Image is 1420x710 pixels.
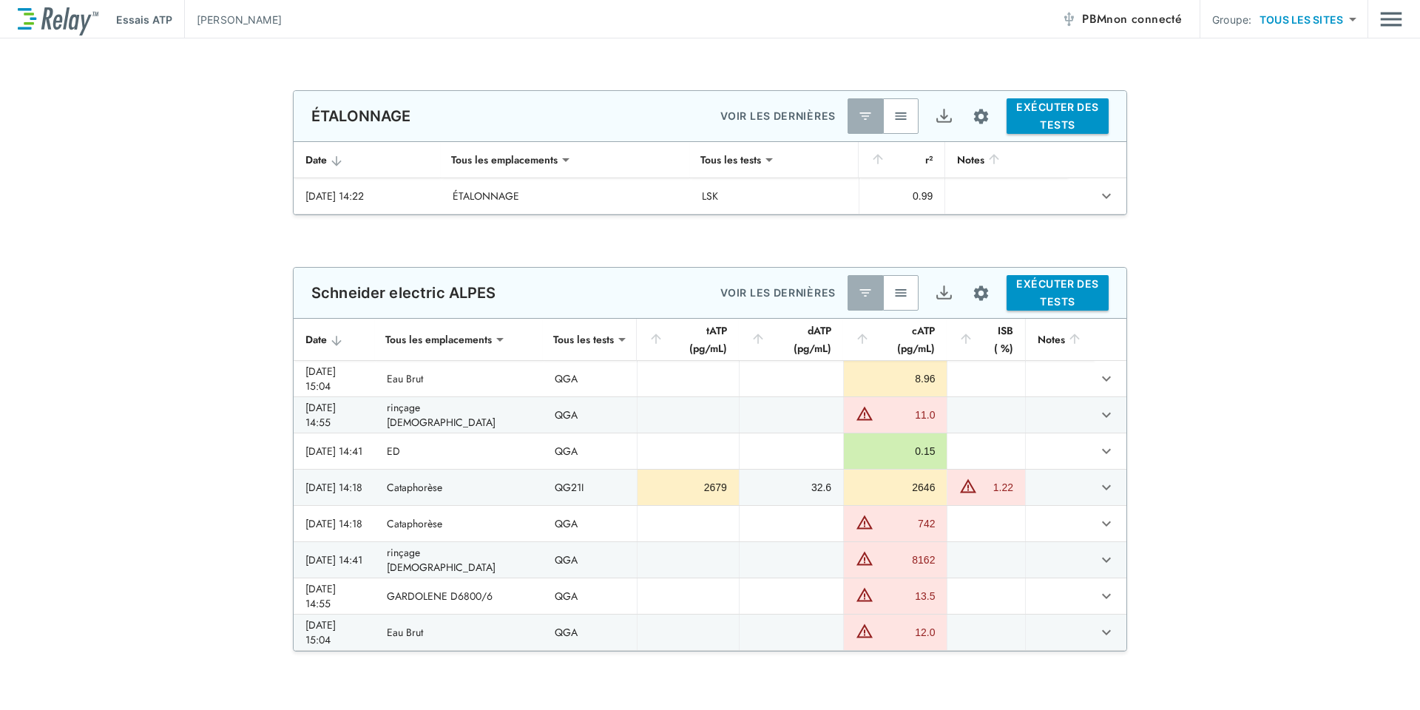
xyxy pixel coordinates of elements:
[1038,331,1065,348] font: Notes
[856,586,873,603] img: Warning
[856,405,873,422] img: Warning
[375,506,543,541] td: Cataphorèse
[959,477,977,495] img: Avertissement
[375,433,543,469] td: ED
[375,578,543,614] td: GARDOLENE D6800/6
[877,516,935,531] div: 742
[976,322,1013,357] font: ISB ( %)
[1380,5,1402,33] img: Icône de tiroir
[1007,275,1109,311] button: EXÉCUTER DES TESTS
[856,371,935,386] div: 8.96
[543,397,637,433] td: QGA
[1094,183,1119,209] button: Développer la ligne
[294,142,1126,214] table: Tableau autocollant
[1212,12,1251,27] p: Groupe:
[893,109,908,124] img: Voir tout
[856,513,873,531] img: Avertissement
[1380,5,1402,33] button: Menu principal
[856,444,935,459] div: 0.15
[305,618,363,647] div: [DATE] 15:04
[294,319,1126,651] table: Tableau autocollant
[305,332,327,347] font: Date
[543,542,637,578] td: QGA
[690,145,771,175] div: Tous les tests
[1007,98,1109,134] button: EXÉCUTER DES TESTS
[893,285,908,300] img: Voir tout
[305,581,363,611] div: [DATE] 14:55
[1106,10,1182,27] span: non connecté
[856,550,873,567] img: Avertissement
[926,275,961,311] button: Exportation
[1094,402,1119,427] button: Développer la ligne
[305,152,327,167] font: Date
[305,189,429,203] div: [DATE] 14:22
[375,361,543,396] td: Eau Brut
[877,589,935,603] div: 13.5
[1094,475,1119,500] button: Développer la ligne
[18,4,98,35] img: LuminUltra Relay
[858,285,873,300] img: Dernier
[856,622,873,640] img: Avertissement
[305,552,363,567] div: [DATE] 14:41
[311,107,411,125] p: ÉTALONNAGE
[116,12,172,27] p: Essais ATP
[543,578,637,614] td: QGA
[1061,12,1076,27] img: Icône hors ligne
[305,480,363,495] div: [DATE] 14:18
[877,625,935,640] div: 12.0
[926,98,961,134] button: Exportation
[935,284,953,302] img: Icône d’exportation
[441,145,568,175] div: Tous les emplacements
[935,107,953,126] img: Icône d’exportation
[972,107,990,126] img: Icône des paramètres
[925,151,933,169] font: r²
[441,178,690,214] td: ÉTALONNAGE
[1094,547,1119,572] button: Développer la ligne
[543,433,637,469] td: QGA
[1094,584,1119,609] button: Développer la ligne
[197,12,282,27] p: [PERSON_NAME]
[957,151,984,169] font: Notes
[877,408,935,422] div: 11.0
[877,552,935,567] div: 8162
[375,325,502,354] div: Tous les emplacements
[1055,4,1188,34] button: PBMnon connecté
[720,284,836,302] p: VOIR LES DERNIÈRES
[375,397,543,433] td: rinçage [DEMOGRAPHIC_DATA]
[768,322,831,357] font: dATP (pg/mL)
[972,284,990,302] img: Icône des paramètres
[543,361,637,396] td: QGA
[1094,439,1119,464] button: Développer la ligne
[305,444,363,459] div: [DATE] 14:41
[961,274,1001,313] button: Configuration du site
[751,480,831,495] div: 32.6
[1082,9,1182,30] span: PBM
[856,480,935,495] div: 2646
[375,542,543,578] td: rinçage [DEMOGRAPHIC_DATA]
[311,284,496,302] p: Schneider electric ALPES
[981,480,1013,495] div: 1.22
[858,109,873,124] img: Dernier
[543,615,637,650] td: QGA
[690,178,859,214] td: LSK
[1094,620,1119,645] button: Développer la ligne
[375,470,543,505] td: Cataphorèse
[666,322,726,357] font: tATP (pg/mL)
[543,470,637,505] td: QG21I
[305,400,363,430] div: [DATE] 14:55
[649,480,726,495] div: 2679
[1094,511,1119,536] button: Développer la ligne
[375,615,543,650] td: Eau Brut
[1094,366,1119,391] button: Développer la ligne
[720,107,836,125] p: VOIR LES DERNIÈRES
[305,516,363,531] div: [DATE] 14:18
[871,189,933,203] div: 0.99
[543,506,637,541] td: QGA
[305,364,363,393] div: [DATE] 15:04
[961,97,1001,136] button: Configuration du site
[872,322,935,357] font: cATP (pg/mL)
[543,325,624,354] div: Tous les tests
